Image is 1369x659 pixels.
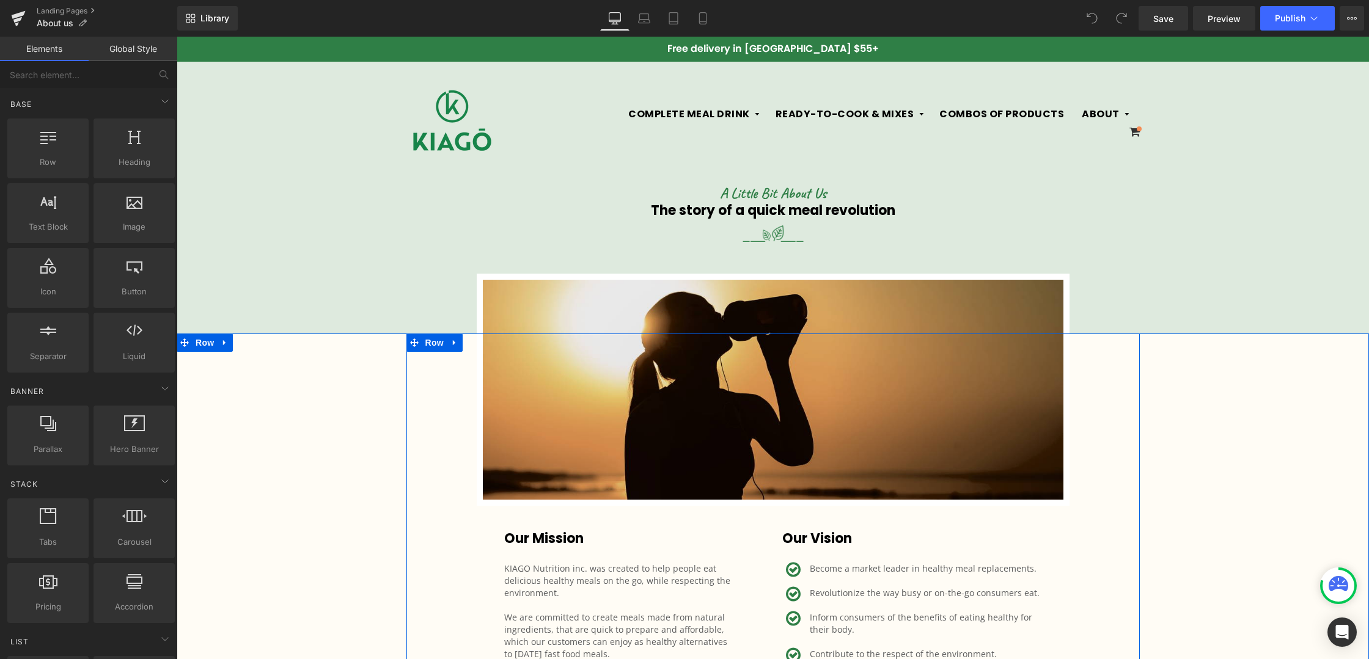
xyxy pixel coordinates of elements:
p: Inform consumers of the benefits of eating healthy for their body. [633,575,865,599]
span: Base [9,98,33,110]
a: Landing Pages [37,6,177,16]
span: Liquid [97,350,171,363]
p: Become a market leader in healthy meal replacements. [633,526,865,538]
p: We are committed to create meals made from natural ingredients, that are quick to prepare and aff... [328,575,557,624]
span: Text Block [11,220,85,233]
a: Preview [1193,6,1255,31]
span: Heading [97,156,171,169]
a: Desktop [600,6,629,31]
span: Tabs [11,536,85,548]
h2: A Little Bit About Us [239,147,954,166]
h2: Our Mission [328,493,587,511]
button: Redo [1109,6,1134,31]
a: About [902,70,957,87]
button: More [1340,6,1364,31]
h2: Our Vision [606,493,865,511]
span: About us [37,18,73,28]
span: Row [11,156,85,169]
span: Hero Banner [97,443,171,456]
span: Image [97,220,171,233]
a: Ready-To-Cook & Mixes [599,68,749,88]
a: Laptop [629,6,659,31]
button: Publish [1260,6,1335,31]
span: Save [1153,12,1173,25]
span: Carousel [97,536,171,548]
span: Button [97,285,171,298]
span: Pricing [11,600,85,613]
span: Row [16,297,40,315]
span: Separator [11,350,85,363]
p: KIAGO Nutrition inc. was created to help people eat delicious healthy meals on the go, while resp... [328,526,557,563]
span: List [9,636,30,647]
span: Parallax [11,443,85,456]
a: New Library [177,6,238,31]
span: Publish [1275,13,1305,23]
span: Row [246,297,270,315]
a: Tablet [659,6,688,31]
p: Revolutionize the way busy or on-the-go consumers eat. [633,550,865,563]
h1: The story of a quick meal revolution [239,166,954,183]
span: Icon [11,285,85,298]
p: Free delivery in [GEOGRAPHIC_DATA] $55+ [16,6,1176,18]
img: KIAGO Nutrition [230,40,321,132]
span: Accordion [97,600,171,613]
a: Complete Meal Drink [452,68,584,88]
span: Preview [1208,12,1241,25]
span: Stack [9,478,39,490]
a: Mobile [688,6,718,31]
span: Banner [9,385,45,397]
a: Expand / Collapse [40,297,56,315]
div: Open Intercom Messenger [1327,617,1357,647]
a: Combos of products [763,68,887,88]
p: Contribute to the respect of the environment. [633,611,865,624]
a: Expand / Collapse [270,297,286,315]
span: Library [200,13,229,24]
button: Undo [1080,6,1104,31]
a: Global Style [89,37,177,61]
